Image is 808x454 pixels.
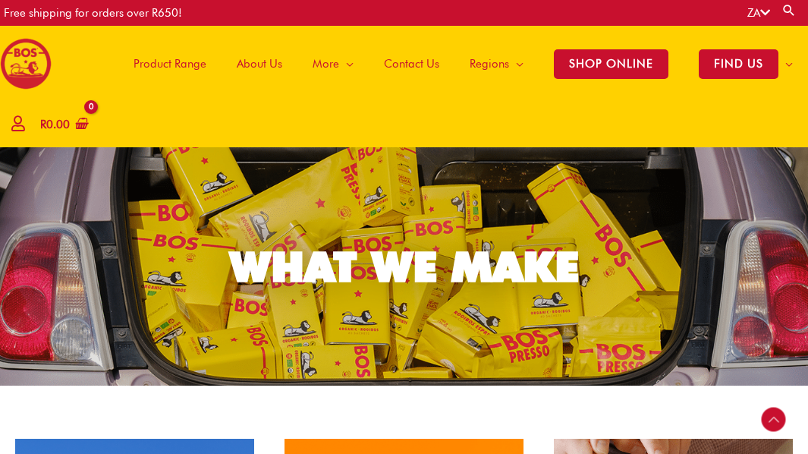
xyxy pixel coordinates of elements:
[40,118,46,131] span: R
[699,49,778,79] span: FIND US
[384,41,439,87] span: Contact Us
[118,26,222,102] a: Product Range
[747,6,770,20] a: ZA
[107,26,808,102] nav: Site Navigation
[781,3,797,17] a: Search button
[222,26,297,102] a: About Us
[297,26,369,102] a: More
[134,41,206,87] span: Product Range
[230,246,579,288] div: WHAT WE MAKE
[554,49,668,79] span: SHOP ONLINE
[313,41,339,87] span: More
[454,26,539,102] a: Regions
[37,108,89,142] a: View Shopping Cart, empty
[369,26,454,102] a: Contact Us
[539,26,684,102] a: SHOP ONLINE
[237,41,282,87] span: About Us
[470,41,509,87] span: Regions
[40,118,70,131] bdi: 0.00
